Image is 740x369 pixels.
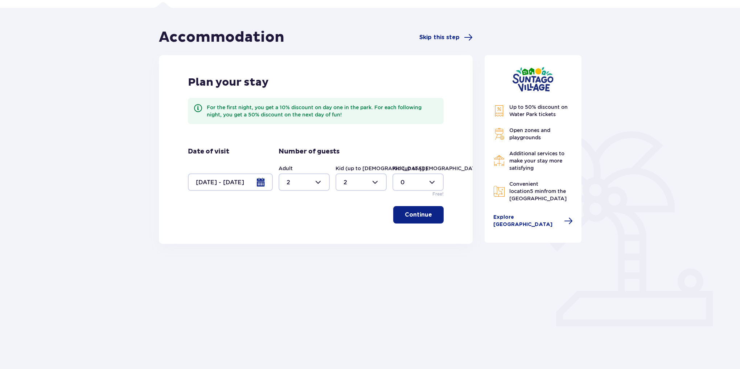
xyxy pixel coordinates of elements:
label: Adult [279,165,293,172]
img: Restaurant Icon [493,155,505,167]
label: Kid (up to [DEMOGRAPHIC_DATA].) [336,165,428,172]
a: Explore [GEOGRAPHIC_DATA] [493,214,573,228]
span: Open zones and playgrounds [509,127,550,140]
img: Grill Icon [493,128,505,140]
span: Convenient location from the [GEOGRAPHIC_DATA] [509,181,567,201]
p: Plan your stay [188,75,269,89]
p: Number of guests [279,147,340,156]
span: Up to 50% discount on Water Park tickets [509,104,568,117]
span: Explore [GEOGRAPHIC_DATA] [493,214,560,228]
span: 5 min [530,188,544,194]
button: Continue [393,206,444,224]
img: Map Icon [493,185,505,197]
p: Date of visit [188,147,229,156]
a: Skip this step [419,33,473,42]
p: Free! [432,191,444,197]
img: Suntago Village [512,67,554,92]
img: Discount Icon [493,105,505,117]
div: For the first night, you get a 10% discount on day one in the park. For each following night, you... [207,104,438,118]
label: Kid (up to [DEMOGRAPHIC_DATA].) [392,165,485,172]
span: Skip this step [419,33,460,41]
h1: Accommodation [159,28,284,46]
p: Continue [405,211,432,219]
span: Additional services to make your stay more satisfying [509,151,564,171]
